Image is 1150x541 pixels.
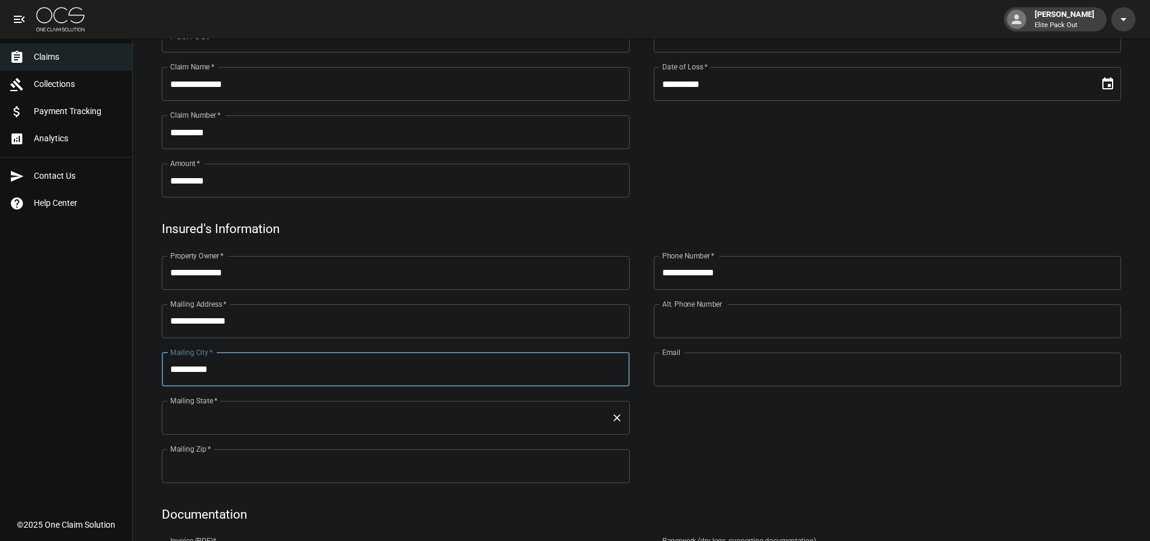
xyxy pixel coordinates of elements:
label: Mailing Address [170,299,226,309]
span: Contact Us [34,170,123,182]
span: Claims [34,51,123,63]
button: Choose date, selected date is Aug 22, 2025 [1096,72,1120,96]
label: Claim Name [170,62,214,72]
span: Collections [34,78,123,91]
label: Date of Loss [662,62,708,72]
label: Property Owner [170,251,224,261]
label: Alt. Phone Number [662,299,722,309]
span: Payment Tracking [34,105,123,118]
p: Elite Pack Out [1035,21,1094,31]
span: Help Center [34,197,123,210]
label: Email [662,347,680,357]
span: Analytics [34,132,123,145]
img: ocs-logo-white-transparent.png [36,7,85,31]
label: Mailing State [170,395,217,406]
button: open drawer [7,7,31,31]
label: Mailing City [170,347,213,357]
label: Phone Number [662,251,714,261]
label: Amount [170,158,200,168]
label: Mailing Zip [170,444,211,454]
div: [PERSON_NAME] [1030,8,1099,30]
label: Claim Number [170,110,220,120]
div: © 2025 One Claim Solution [17,519,115,531]
button: Clear [609,409,625,426]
